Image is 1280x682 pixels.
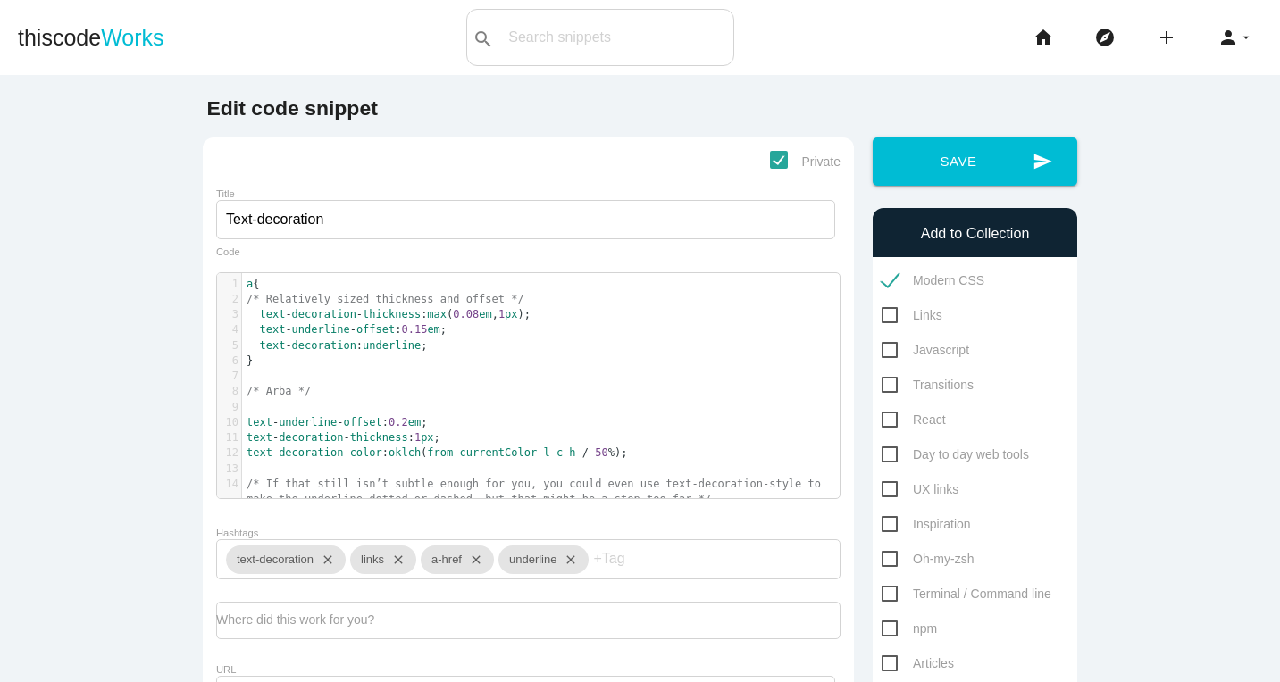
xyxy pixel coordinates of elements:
i: explore [1094,9,1116,66]
span: 0.2 [389,416,408,428]
label: Where did this work for you? [216,612,374,627]
div: 6 [217,353,241,369]
div: 10 [217,415,241,430]
span: : ( ); [247,446,628,459]
span: Terminal / Command line [882,583,1051,605]
span: decoration [279,431,343,444]
span: oklch [389,446,421,459]
span: c [556,446,563,459]
span: 0.08 [453,308,479,320]
i: close [462,545,483,574]
div: 3 [217,307,241,322]
i: person [1217,9,1239,66]
span: thickness [363,308,421,320]
span: { [247,278,260,290]
div: a-href [421,545,494,574]
i: arrow_drop_down [1239,9,1253,66]
i: close [556,545,578,574]
span: px [505,308,517,320]
span: - [272,431,279,444]
div: 12 [217,445,241,461]
span: - [272,446,279,459]
div: 9 [217,400,241,415]
span: h [569,446,575,459]
span: UX links [882,478,958,501]
i: search [473,11,494,68]
div: 11 [217,430,241,445]
h6: Add to Collection [882,226,1068,242]
i: add [1156,9,1177,66]
span: decoration [292,308,356,320]
span: /* Arba */ [247,385,311,397]
span: text [247,446,272,459]
span: text [247,431,272,444]
span: 1 [414,431,421,444]
div: 8 [217,384,241,399]
span: Modern CSS [882,270,984,292]
b: Edit code snippet [207,96,378,120]
div: 2 [217,292,241,307]
a: thiscodeWorks [18,9,164,66]
span: max [427,308,447,320]
span: : ; [247,323,447,336]
span: - [337,416,343,428]
span: : ( , ); [247,308,531,320]
div: 7 [217,369,241,384]
span: underline [363,339,421,352]
span: - [350,323,356,336]
span: Transitions [882,374,974,396]
span: } [247,354,253,367]
span: decoration [292,339,356,352]
span: Private [770,151,841,173]
div: 5 [217,338,241,353]
i: close [384,545,406,574]
span: 50 [595,446,607,459]
div: 1 [217,277,241,292]
span: px [421,431,433,444]
span: Links [882,304,942,327]
span: a [247,278,253,290]
span: em [408,416,421,428]
span: text [259,323,285,336]
span: l [543,446,549,459]
i: send [1033,137,1052,186]
span: decoration [279,446,343,459]
span: npm [882,618,937,640]
div: links [350,545,416,574]
i: home [1033,9,1054,66]
span: Day to day web tools [882,444,1029,466]
span: currentColor [459,446,537,459]
span: Works [101,25,163,50]
span: - [285,339,291,352]
span: offset [356,323,395,336]
span: text [259,339,285,352]
span: : ; [247,339,427,352]
span: /* Relatively sized thickness and offset */ [247,293,524,305]
span: React [882,409,946,431]
span: - [285,323,291,336]
span: Javascript [882,339,969,362]
span: / [582,446,589,459]
div: 4 [217,322,241,337]
span: offset [343,416,381,428]
span: - [285,308,291,320]
span: underline [279,416,337,428]
span: % [608,446,615,459]
label: Code [216,246,240,258]
span: 1 [498,308,505,320]
span: text [259,308,285,320]
input: Search snippets [499,19,733,56]
span: - [272,416,279,428]
div: underline [498,545,590,574]
span: : ; [247,431,440,444]
div: 14 [217,477,241,492]
span: thickness [350,431,408,444]
span: Oh-my-zsh [882,548,974,570]
span: 0.15 [401,323,427,336]
div: 13 [217,462,241,477]
input: +Tag [593,540,700,578]
span: - [343,446,349,459]
button: search [467,10,499,65]
label: Hashtags [216,528,258,538]
span: em [427,323,439,336]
